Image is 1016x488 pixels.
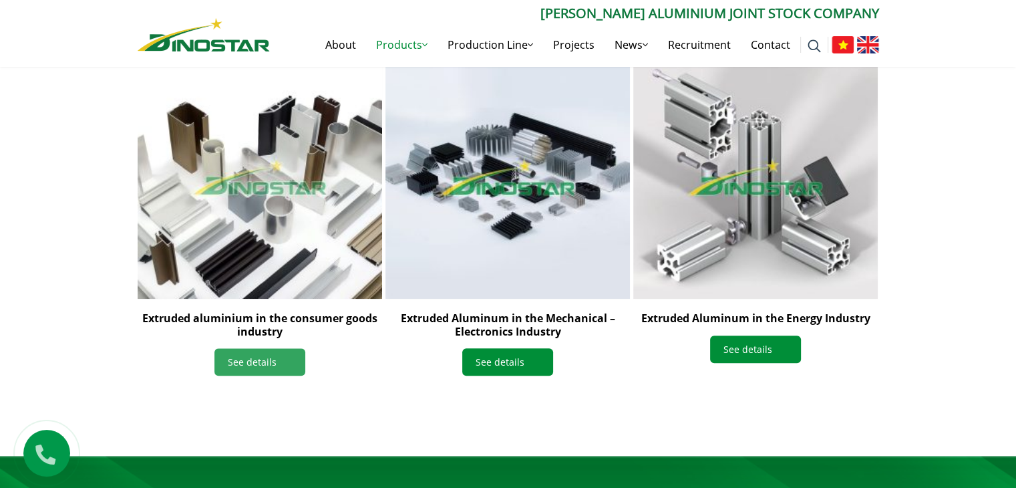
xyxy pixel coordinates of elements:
[668,37,731,52] font: Recruitment
[366,23,438,66] a: Products
[476,356,524,368] font: See details
[448,37,528,52] font: Production Line
[751,37,790,52] font: Contact
[857,36,879,53] img: English
[723,343,772,356] font: See details
[385,54,630,299] img: Extruded Aluminum in the Mechanical – Electronics Industry
[400,311,615,338] a: Extruded Aluminum in the Mechanical – Electronics Industry
[214,348,305,376] a: See details
[832,36,854,53] img: Vietnamese
[462,348,553,376] a: See details
[142,311,377,338] a: Extruded aluminium in the consumer goods industry
[438,23,543,66] a: Production Line
[376,37,422,52] font: Products
[553,37,595,52] font: Projects
[138,54,382,389] div: 1 / 3
[633,54,878,299] img: Extruded Aluminum in the Energy Industry
[615,37,643,52] font: News
[710,336,801,363] a: See details
[228,356,277,368] font: See details
[138,18,270,51] img: Dinostar Aluminum
[325,37,356,52] font: About
[741,23,800,66] a: Contact
[543,23,605,66] a: Projects
[633,54,878,376] div: 3 / 3
[270,3,879,23] p: [PERSON_NAME] Aluminium Joint Stock Company
[658,23,741,66] a: Recruitment
[605,23,658,66] a: News
[385,54,630,389] div: 2 / 3
[808,39,821,53] img: search
[641,311,870,326] a: Extruded Aluminum in the Energy Industry
[138,54,382,299] img: Extruded aluminium in the consumer goods industry
[315,23,366,66] a: About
